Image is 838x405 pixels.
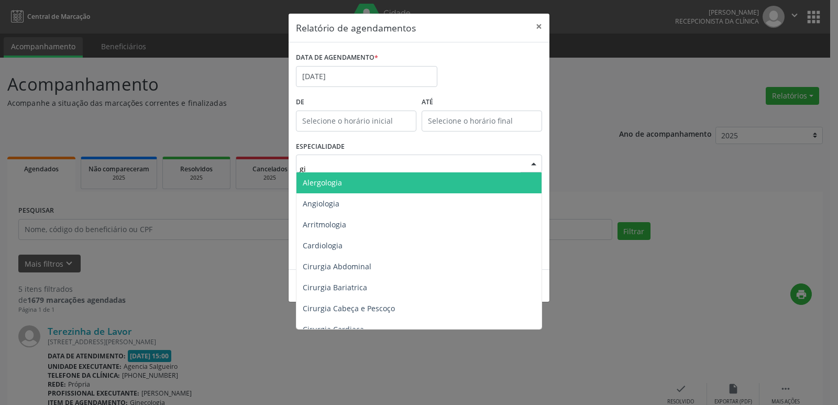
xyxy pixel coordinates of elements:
span: Cardiologia [303,240,343,250]
input: Selecione uma data ou intervalo [296,66,437,87]
button: Close [528,14,549,39]
span: Cirurgia Abdominal [303,261,371,271]
input: Selecione o horário inicial [296,111,416,132]
label: DATA DE AGENDAMENTO [296,50,378,66]
span: Cirurgia Cabeça e Pescoço [303,303,395,313]
label: ESPECIALIDADE [296,139,345,155]
label: De [296,94,416,111]
label: ATÉ [422,94,542,111]
input: Seleciona uma especialidade [300,158,521,179]
span: Alergologia [303,178,342,188]
span: Cirurgia Bariatrica [303,282,367,292]
span: Arritmologia [303,220,346,229]
span: Angiologia [303,199,339,209]
span: Cirurgia Cardiaca [303,324,364,334]
h5: Relatório de agendamentos [296,21,416,35]
input: Selecione o horário final [422,111,542,132]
